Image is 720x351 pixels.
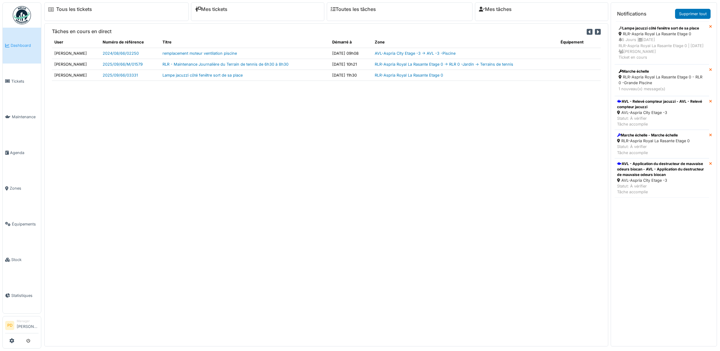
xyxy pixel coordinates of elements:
h6: Tâches en cours en direct [52,29,111,34]
a: Agenda [3,135,41,171]
img: Badge_color-CXgf-gQk.svg [13,6,31,24]
span: Statistiques [11,293,39,298]
a: Zones [3,170,41,206]
td: [PERSON_NAME] [52,59,100,70]
th: Titre [160,37,330,48]
td: [DATE] 09h08 [330,48,372,59]
span: Agenda [10,150,39,156]
a: PD Manager[PERSON_NAME] [5,319,39,333]
a: Marche échelle RLR-Aspria Royal La Rasante Etage 0 - RLR 0 -Grande Piscine 1 nouveau(x) message(s) [615,64,709,96]
a: Tickets [3,64,41,99]
a: AVL-Aspria City Etage -3 -> AVL -3 -Piscine [375,51,456,56]
div: Lampe jacuzzi côté fenêtre sort de sa place [619,26,705,31]
a: Supprimer tout [675,9,711,19]
a: AVL - Application du destructeur de mauvaise odeurs biocan - AVL - Application du destructeur de ... [615,158,709,198]
a: AVL - Relevé compteur jacuzzi - AVL - Relevé compteur jacuzzi AVL-Aspria City Etage -3 Statut: À ... [615,96,709,130]
a: Dashboard [3,28,41,64]
a: 2024/08/66/02250 [103,51,139,56]
a: RLR-Aspria Royal La Rasante Etage 0 [375,73,443,77]
a: Mes tickets [195,6,227,12]
a: Toutes les tâches [331,6,376,12]
div: 1 nouveau(x) message(s) [619,86,705,92]
div: Marche échelle - Marche échelle [617,132,690,138]
h6: Notifications [617,11,647,17]
span: Stock [11,257,39,263]
div: Statut: À vérifier Tâche accomplie [617,183,707,195]
a: Lampe jacuzzi côté fenêtre sort de sa place [162,73,243,77]
div: RLR-Aspria Royal La Rasante Etage 0 - RLR 0 -Grande Piscine [619,74,705,86]
a: remplacement moteur ventilation piscine [162,51,237,56]
div: RLR-Aspria Royal La Rasante Etage 0 [619,31,705,37]
div: RLR-Aspria Royal La Rasante Etage 0 [617,138,690,144]
a: Maintenance [3,99,41,135]
span: translation missing: fr.shared.user [54,40,63,44]
div: AVL - Application du destructeur de mauvaise odeurs biocan - AVL - Application du destructeur de ... [617,161,707,177]
div: AVL-Aspria City Etage -3 [617,110,707,115]
a: 2025/09/66/03331 [103,73,138,77]
div: 5 Jours | [DATE] RLR-Aspria Royal La Rasante Etage 0 | [DATE] [PERSON_NAME] Ticket en cours [619,37,705,60]
span: Zones [10,185,39,191]
a: Marche échelle - Marche échelle RLR-Aspria Royal La Rasante Etage 0 Statut: À vérifierTâche accom... [615,130,709,158]
th: Zone [372,37,558,48]
span: Maintenance [12,114,39,120]
div: Manager [17,319,39,323]
a: Statistiques [3,278,41,314]
th: Démarré à [330,37,372,48]
a: Stock [3,242,41,278]
li: [PERSON_NAME] [17,319,39,332]
div: AVL - Relevé compteur jacuzzi - AVL - Relevé compteur jacuzzi [617,99,707,110]
th: Équipement [558,37,601,48]
a: Tous les tickets [56,6,92,12]
span: Dashboard [11,43,39,48]
span: Tickets [11,78,39,84]
li: PD [5,321,14,330]
td: [PERSON_NAME] [52,70,100,81]
a: 2025/09/66/M/01579 [103,62,143,67]
a: RLR - Maintenance Journalière du Terrain de tennis de 6h30 à 8h30 [162,62,288,67]
span: Équipements [12,221,39,227]
div: Statut: À vérifier Tâche accomplie [617,115,707,127]
th: Numéro de référence [100,37,160,48]
td: [DATE] 10h21 [330,59,372,70]
a: Mes tâches [479,6,512,12]
div: AVL-Aspria City Etage -3 [617,177,707,183]
a: Lampe jacuzzi côté fenêtre sort de sa place RLR-Aspria Royal La Rasante Etage 0 5 Jours |[DATE]RL... [615,21,709,64]
div: Marche échelle [619,69,705,74]
td: [PERSON_NAME] [52,48,100,59]
div: Statut: À vérifier Tâche accomplie [617,144,690,155]
a: RLR-Aspria Royal La Rasante Etage 0 -> RLR 0 -Jardin -> Terrains de tennis [375,62,513,67]
td: [DATE] 11h30 [330,70,372,81]
a: Équipements [3,206,41,242]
